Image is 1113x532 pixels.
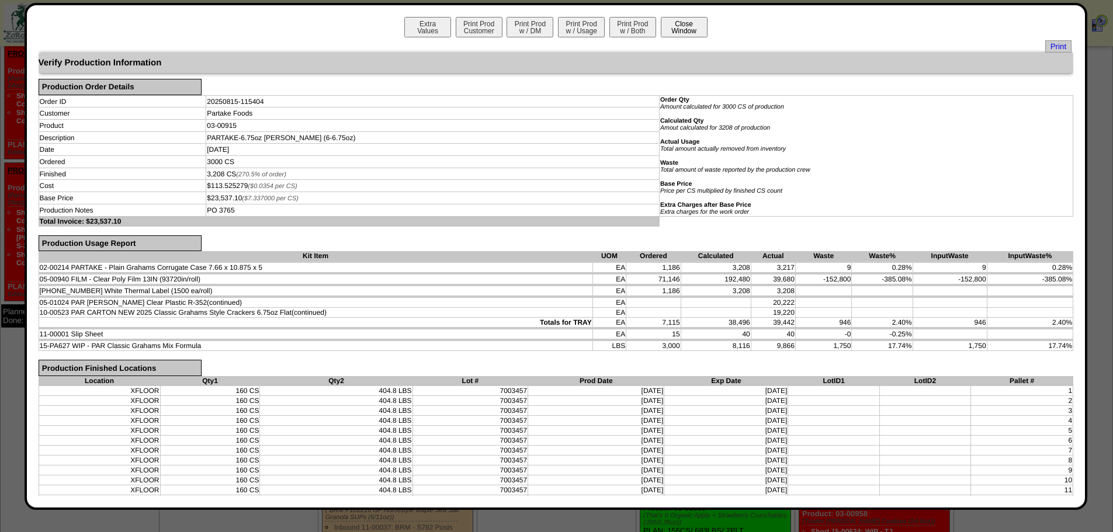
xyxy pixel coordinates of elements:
td: [DATE] [528,455,664,465]
td: 15-PA627 WIP - PAR Classic Grahams Mix Formula [39,341,592,351]
th: Waste% [852,251,913,261]
td: 38,496 [681,318,751,328]
td: EA [592,308,626,318]
th: Location [39,376,160,386]
td: 20250815-115404 [206,95,660,107]
td: [DATE] [528,475,664,485]
i: Price per CS multiplied by finished CS count [660,187,782,194]
td: 11 [971,485,1073,495]
td: 7003457 [412,485,528,495]
td: 160 CS [160,435,260,445]
td: 192,480 [681,274,751,284]
td: 160 CS [160,475,260,485]
td: 160 CS [160,415,260,425]
th: LotID2 [879,376,970,386]
span: (continued) [292,308,327,317]
td: 19,220 [751,308,795,318]
td: [DATE] [664,385,788,395]
td: [DATE] [528,465,664,475]
td: [DATE] [664,415,788,425]
td: -385.08% [852,274,913,284]
span: Print [1045,40,1072,53]
i: Extra charges for the work order [660,208,749,215]
b: Order Qty [660,96,689,103]
td: 0.28% [852,263,913,273]
td: -152,800 [913,274,987,284]
td: 10-00523 PAR CARTON NEW 2025 Classic Grahams Style Crackers 6.75oz Flat [39,308,592,318]
td: 39,680 [751,274,795,284]
td: -152,800 [795,274,852,284]
td: -0.25% [852,329,913,339]
td: Production Notes [39,204,206,216]
td: 404.8 LBS [260,425,412,435]
button: Print Prodw / DM [507,17,553,37]
td: XFLOOR [39,435,160,445]
span: ($7.337000 per CS) [242,195,299,202]
td: XFLOOR [39,405,160,415]
td: LBS [592,341,626,351]
td: Description [39,131,206,144]
td: 6 [971,435,1073,445]
td: 8 [971,455,1073,465]
a: CloseWindow [660,26,709,35]
td: 160 CS [160,405,260,415]
td: XFLOOR [39,445,160,455]
td: 404.8 LBS [260,435,412,445]
td: 1,186 [626,286,681,296]
td: 7003457 [412,415,528,425]
td: EA [592,274,626,284]
td: XFLOOR [39,485,160,495]
td: -0 [795,329,852,339]
td: 404.8 LBS [260,395,412,405]
i: Amount calculated for 3000 CS of production [660,103,784,110]
td: XFLOOR [39,415,160,425]
td: 946 [913,318,987,328]
td: 160 CS [160,495,260,505]
td: 7003457 [412,425,528,435]
td: [DATE] [664,455,788,465]
td: [DATE] [528,405,664,415]
td: [DATE] [528,425,664,435]
td: 1 [971,385,1073,395]
td: 7003457 [412,465,528,475]
td: 11-00001 Slip Sheet [39,329,592,339]
td: 05-01024 PAR [PERSON_NAME] Clear Plastic R-352 [39,298,592,308]
th: InputWaste% [987,251,1073,261]
th: Actual [751,251,795,261]
i: Amout calculated for 3208 of production [660,124,770,131]
td: EA [592,286,626,296]
td: [DATE] [206,144,660,156]
th: UOM [592,251,626,261]
td: 5 [971,425,1073,435]
div: Production Finished Locations [39,360,202,376]
td: 160 CS [160,465,260,475]
td: 40 [681,329,751,339]
td: 0.28% [987,263,1073,273]
b: Waste [660,159,678,166]
td: [DATE] [664,425,788,435]
td: 7003457 [412,495,528,505]
th: Calculated [681,251,751,261]
td: 160 CS [160,425,260,435]
td: XFLOOR [39,465,160,475]
td: Totals for TRAY [39,318,592,328]
td: 7003457 [412,475,528,485]
i: Total amount actually removed from inventory [660,145,786,152]
td: [DATE] [528,495,664,505]
td: Base Price [39,192,206,204]
th: Prod Date [528,376,664,386]
td: 1,750 [913,341,987,351]
td: -385.08% [987,274,1073,284]
td: [DATE] [664,405,788,415]
b: Base Price [660,180,692,187]
td: 3,208 [681,263,751,273]
th: Qty1 [160,376,260,386]
td: EA [592,318,626,328]
th: Pallet # [971,376,1073,386]
td: 1,186 [626,263,681,273]
td: 7 [971,445,1073,455]
td: 7003457 [412,455,528,465]
td: 404.8 LBS [260,415,412,425]
td: 404.8 LBS [260,485,412,495]
td: 7003457 [412,395,528,405]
